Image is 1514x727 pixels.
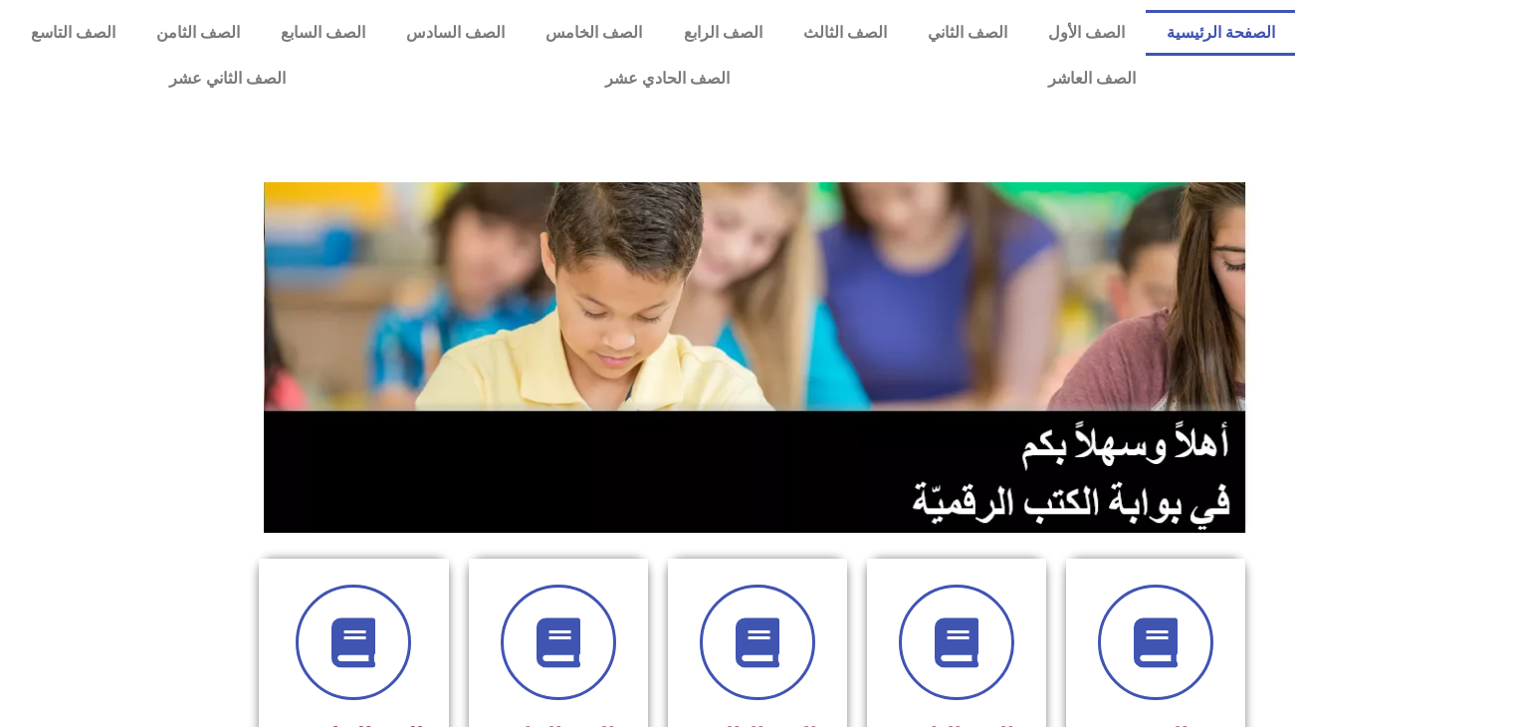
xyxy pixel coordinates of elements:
a: الصف الثالث [782,10,907,56]
a: الصف الرابع [663,10,782,56]
a: الصف الثاني [907,10,1027,56]
a: الصف الثاني عشر [10,56,445,102]
a: الصفحة الرئيسية [1146,10,1295,56]
a: الصف التاسع [10,10,135,56]
a: الصف العاشر [889,56,1295,102]
a: الصف السادس [386,10,526,56]
a: الصف السابع [260,10,385,56]
a: الصف الخامس [526,10,663,56]
a: الصف الثامن [135,10,260,56]
a: الصف الحادي عشر [445,56,888,102]
a: الصف الأول [1028,10,1146,56]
